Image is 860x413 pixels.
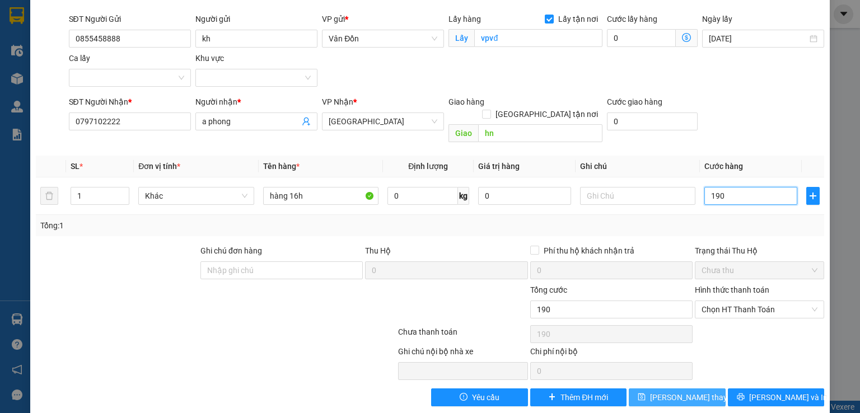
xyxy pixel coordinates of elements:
div: Người gửi [195,13,317,25]
span: plus [548,393,556,402]
span: Giao hàng [448,97,484,106]
div: SĐT Người Nhận [69,96,191,108]
span: user-add [302,117,311,126]
button: plus [806,187,820,205]
span: Cước hàng [704,162,743,171]
span: [PERSON_NAME] và In [749,391,828,403]
span: SL [71,162,80,171]
span: save [638,393,646,402]
span: Tên hàng [263,162,300,171]
span: Phí thu hộ khách nhận trả [539,245,639,257]
span: [PERSON_NAME] thay đổi [650,391,740,403]
span: Thêm ĐH mới [560,391,608,403]
input: Ghi Chú [580,187,695,205]
span: Chưa thu [702,262,817,279]
button: exclamation-circleYêu cầu [431,388,528,406]
div: Khu vực [195,52,317,64]
span: Giao [448,124,478,142]
span: Giá trị hàng [478,162,520,171]
span: printer [737,393,745,402]
label: Ca lấy [69,54,90,63]
span: Tổng cước [530,285,567,294]
span: Định lượng [408,162,448,171]
button: save[PERSON_NAME] thay đổi [629,388,726,406]
span: Lấy [448,29,474,47]
span: VP Nhận [322,97,353,106]
input: Dọc đường [478,124,602,142]
input: Lấy tận nơi [474,29,602,47]
span: kg [458,187,469,205]
span: [GEOGRAPHIC_DATA] tận nơi [491,108,602,120]
button: delete [40,187,58,205]
span: Hà Nội [329,113,437,130]
th: Ghi chú [576,156,700,177]
div: Chi phí nội bộ [530,345,693,362]
div: SĐT Người Gửi [69,13,191,25]
span: Đơn vị tính [138,162,180,171]
div: Trạng thái Thu Hộ [695,245,824,257]
button: plusThêm ĐH mới [530,388,627,406]
span: Chọn HT Thanh Toán [702,301,817,318]
input: Ngày lấy [709,32,807,45]
div: VP gửi [322,13,444,25]
div: Người nhận [195,96,317,108]
span: plus [807,191,819,200]
label: Hình thức thanh toán [695,285,769,294]
div: Tổng: 1 [40,219,333,232]
div: Ghi chú nội bộ nhà xe [398,345,527,362]
label: Cước giao hàng [607,97,662,106]
span: Lấy tận nơi [554,13,602,25]
label: Ngày lấy [702,15,732,24]
span: dollar-circle [682,33,691,42]
span: Yêu cầu [472,391,499,403]
span: Vân Đồn [329,30,437,47]
input: Cước lấy hàng [607,29,676,47]
button: printer[PERSON_NAME] và In [728,388,825,406]
input: VD: Bàn, Ghế [263,187,378,205]
div: Chưa thanh toán [397,326,529,345]
span: Thu Hộ [365,246,391,255]
span: Khác [145,187,247,204]
span: Lấy hàng [448,15,481,24]
span: exclamation-circle [460,393,468,402]
label: Cước lấy hàng [607,15,657,24]
input: Cước giao hàng [607,112,698,130]
input: Ghi chú đơn hàng [200,261,363,279]
label: Ghi chú đơn hàng [200,246,262,255]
